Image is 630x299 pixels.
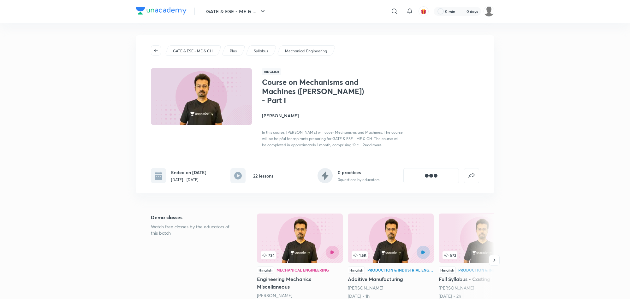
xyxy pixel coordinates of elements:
h6: 22 lessons [253,173,273,179]
h6: 0 practices [338,169,379,176]
p: Syllabus [254,48,268,54]
p: Watch free classes by the educators of this batch [151,224,237,236]
img: abhinav Ji [484,6,494,17]
div: Hinglish [439,267,456,273]
span: 572 [443,251,457,259]
div: Hinglish [348,267,365,273]
div: Hinglish [257,267,274,273]
div: Mechanical Engineering [276,268,329,272]
button: [object Object] [403,168,459,183]
div: Production & Industrial Engineering [367,268,434,272]
span: 1.5K [352,251,368,259]
div: S K Mondal [348,285,434,291]
p: GATE & ESE - ME & CH [173,48,213,54]
div: S K Mondal [439,285,525,291]
a: [PERSON_NAME] [348,285,383,291]
img: Thumbnail [150,67,253,126]
span: Read more [362,142,382,147]
span: In this course, [PERSON_NAME] will cover Mechanisms and Machines. The course will be helpful for ... [262,130,403,147]
h4: [PERSON_NAME] [262,112,403,119]
a: Plus [229,48,238,54]
a: Mechanical Engineering [284,48,328,54]
h6: Ended on [DATE] [171,169,206,176]
a: [PERSON_NAME] [439,285,474,291]
img: Company Logo [136,7,187,15]
h1: Course on Mechanisms and Machines ([PERSON_NAME]) - Part I [262,78,365,105]
img: streak [459,8,465,15]
p: [DATE] - [DATE] [171,177,206,183]
a: Syllabus [253,48,269,54]
h5: Demo classes [151,214,237,221]
button: false [464,168,479,183]
h5: Engineering Mechanics Miscellaneous [257,275,343,290]
a: Company Logo [136,7,187,16]
p: Mechanical Engineering [285,48,327,54]
button: avatar [419,6,429,16]
button: GATE & ESE - ME & ... [202,5,270,18]
p: Plus [230,48,237,54]
span: Hinglish [262,68,281,75]
img: avatar [421,9,426,14]
h5: Full Syllabus - Casting [439,275,525,283]
h5: Additive Manufacturing [348,275,434,283]
p: 0 questions by educators [338,177,379,183]
div: S K Mondal [257,292,343,299]
span: 734 [261,251,276,259]
a: [PERSON_NAME] [257,292,292,298]
a: GATE & ESE - ME & CH [172,48,214,54]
